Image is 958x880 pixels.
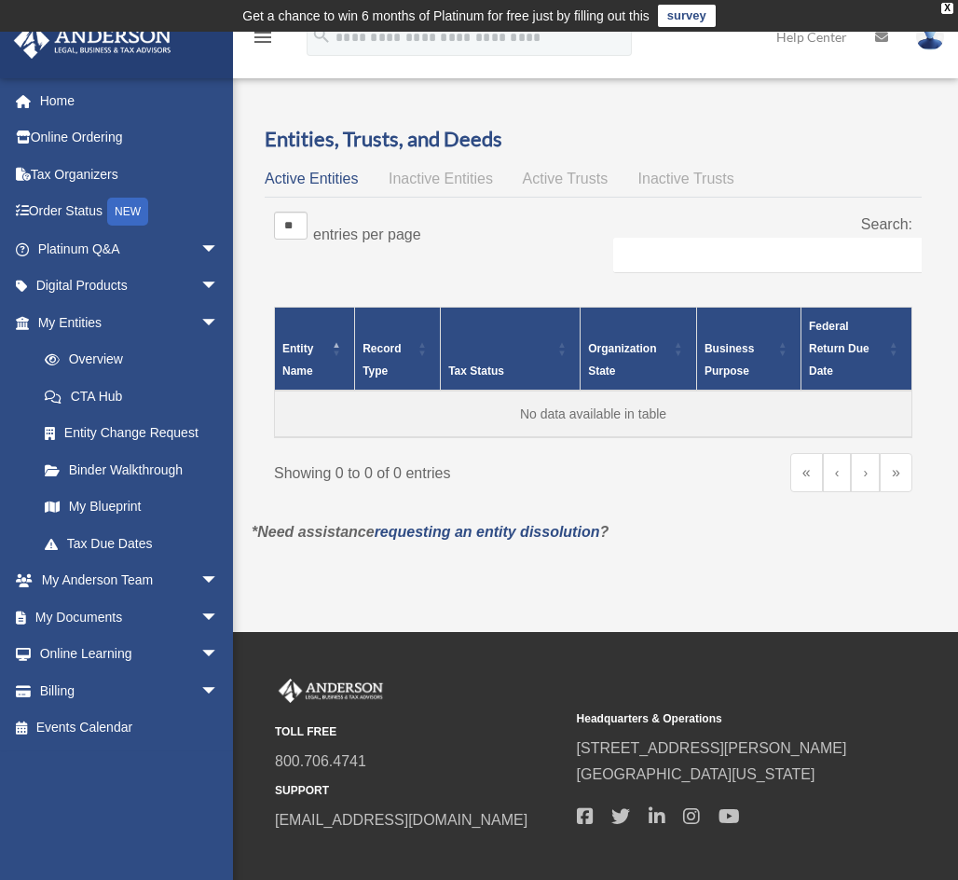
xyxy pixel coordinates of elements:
[441,307,581,391] th: Tax Status: Activate to sort
[200,268,238,306] span: arrow_drop_down
[13,82,247,119] a: Home
[275,781,564,801] small: SUPPORT
[13,709,247,747] a: Events Calendar
[26,378,238,415] a: CTA Hub
[26,525,238,562] a: Tax Due Dates
[200,636,238,674] span: arrow_drop_down
[252,33,274,48] a: menu
[13,119,247,157] a: Online Ordering
[265,171,358,186] span: Active Entities
[265,125,922,154] h3: Entities, Trusts, and Deeds
[26,415,238,452] a: Entity Change Request
[26,341,228,378] a: Overview
[705,342,754,378] span: Business Purpose
[375,524,600,540] a: requesting an entity dissolution
[523,171,609,186] span: Active Trusts
[13,156,247,193] a: Tax Organizers
[13,304,238,341] a: My Entitiesarrow_drop_down
[809,320,869,378] span: Federal Return Due Date
[311,25,332,46] i: search
[200,230,238,268] span: arrow_drop_down
[941,3,953,14] div: close
[107,198,148,226] div: NEW
[200,304,238,342] span: arrow_drop_down
[355,307,441,391] th: Record Type: Activate to sort
[13,636,247,673] a: Online Learningarrow_drop_down
[916,23,944,50] img: User Pic
[577,766,815,782] a: [GEOGRAPHIC_DATA][US_STATE]
[26,451,238,488] a: Binder Walkthrough
[851,453,880,492] a: Next
[801,307,911,391] th: Federal Return Due Date: Activate to sort
[658,5,716,27] a: survey
[823,453,852,492] a: Previous
[275,679,387,703] img: Anderson Advisors Platinum Portal
[13,598,247,636] a: My Documentsarrow_drop_down
[13,672,247,709] a: Billingarrow_drop_down
[696,307,801,391] th: Business Purpose: Activate to sort
[861,216,912,232] label: Search:
[275,391,912,437] td: No data available in table
[275,812,527,828] a: [EMAIL_ADDRESS][DOMAIN_NAME]
[200,672,238,710] span: arrow_drop_down
[448,364,504,378] span: Tax Status
[275,307,355,391] th: Entity Name: Activate to invert sorting
[581,307,697,391] th: Organization State: Activate to sort
[242,5,650,27] div: Get a chance to win 6 months of Platinum for free just by filling out this
[252,26,274,48] i: menu
[313,227,421,242] label: entries per page
[13,562,247,599] a: My Anderson Teamarrow_drop_down
[274,453,580,487] div: Showing 0 to 0 of 0 entries
[577,740,847,756] a: [STREET_ADDRESS][PERSON_NAME]
[275,722,564,742] small: TOLL FREE
[389,171,493,186] span: Inactive Entities
[26,488,238,526] a: My Blueprint
[200,562,238,600] span: arrow_drop_down
[880,453,912,492] a: Last
[282,342,313,378] span: Entity Name
[275,753,366,769] a: 800.706.4741
[200,598,238,637] span: arrow_drop_down
[363,342,401,378] span: Record Type
[13,268,247,305] a: Digital Productsarrow_drop_down
[790,453,823,492] a: First
[8,22,177,59] img: Anderson Advisors Platinum Portal
[577,709,866,729] small: Headquarters & Operations
[252,524,609,540] em: *Need assistance ?
[638,171,734,186] span: Inactive Trusts
[588,342,656,378] span: Organization State
[13,193,247,231] a: Order StatusNEW
[13,230,247,268] a: Platinum Q&Aarrow_drop_down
